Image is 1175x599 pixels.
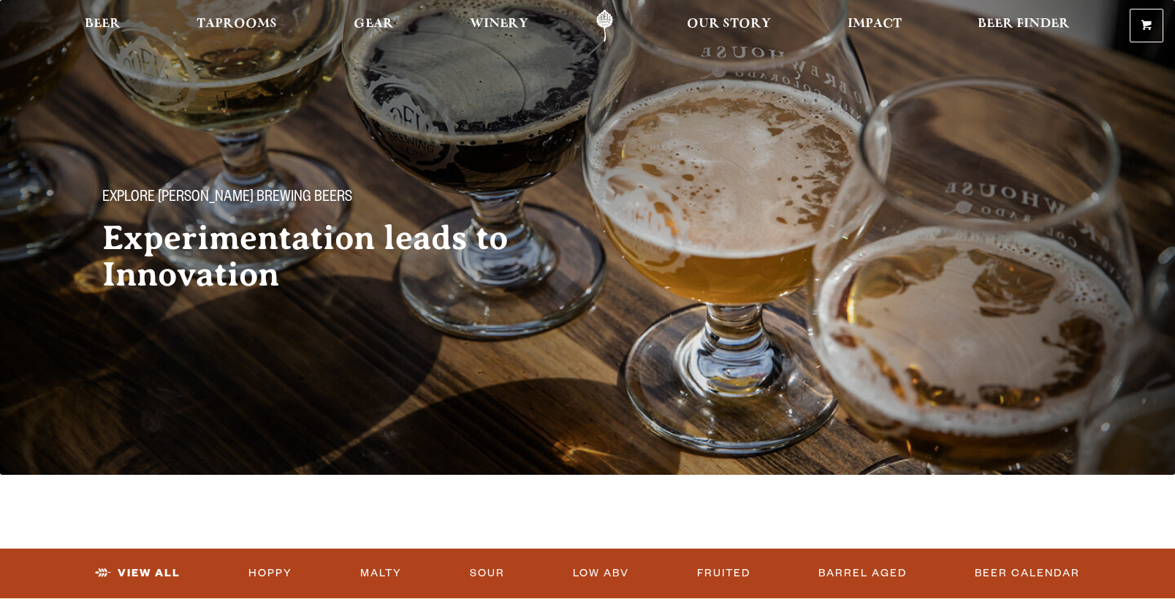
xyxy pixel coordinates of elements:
a: Beer Calendar [969,557,1086,590]
a: View All [89,557,186,590]
span: Our Story [687,18,771,30]
a: Hoppy [243,557,298,590]
a: Gear [344,9,403,42]
span: Beer Finder [978,18,1070,30]
span: Impact [848,18,902,30]
a: Fruited [691,557,756,590]
a: Odell Home [577,9,632,42]
span: Taprooms [197,18,277,30]
span: Winery [470,18,528,30]
span: Gear [354,18,394,30]
span: Beer [85,18,121,30]
a: Beer [75,9,130,42]
a: Malty [354,557,408,590]
span: Explore [PERSON_NAME] Brewing Beers [102,189,352,208]
a: Sour [464,557,511,590]
a: Low ABV [567,557,635,590]
a: Barrel Aged [813,557,913,590]
a: Our Story [677,9,780,42]
h2: Experimentation leads to Innovation [102,220,558,293]
a: Taprooms [187,9,286,42]
a: Beer Finder [968,9,1079,42]
a: Impact [838,9,911,42]
a: Winery [460,9,538,42]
